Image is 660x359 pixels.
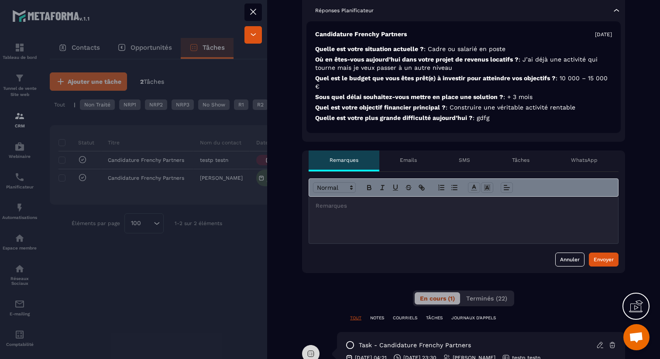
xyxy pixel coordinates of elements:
[315,55,612,72] p: Où en êtes-vous aujourd’hui dans votre projet de revenus locatifs ?
[461,292,512,304] button: Terminés (22)
[623,324,650,350] div: Ouvrir le chat
[473,114,489,121] span: : gdfg
[459,157,470,164] p: SMS
[426,315,443,321] p: TÂCHES
[315,45,612,53] p: Quelle est votre situation actuelle ?
[451,315,496,321] p: JOURNAUX D'APPELS
[315,30,407,38] p: Candidature Frenchy Partners
[400,157,417,164] p: Emails
[512,157,529,164] p: Tâches
[315,74,612,91] p: Quel est le budget que vous êtes prêt(e) à investir pour atteindre vos objectifs ?
[595,31,612,38] p: [DATE]
[330,157,358,164] p: Remarques
[503,93,533,100] span: : + 3 mois
[315,103,612,112] p: Quel est votre objectif financier principal ?
[359,341,471,349] p: task - Candidature Frenchy Partners
[315,7,374,14] p: Réponses Planificateur
[415,292,460,304] button: En cours (1)
[370,315,384,321] p: NOTES
[466,295,507,302] span: Terminés (22)
[350,315,361,321] p: TOUT
[315,114,612,122] p: Quelle est votre plus grande difficulté aujourd’hui ?
[424,45,505,52] span: : Cadre ou salarié en poste
[393,315,417,321] p: COURRIELS
[555,253,584,267] button: Annuler
[315,93,612,101] p: Sous quel délai souhaitez-vous mettre en place une solution ?
[589,253,619,267] button: Envoyer
[446,104,575,111] span: : Construire une véritable activité rentable
[420,295,455,302] span: En cours (1)
[571,157,598,164] p: WhatsApp
[594,255,614,264] div: Envoyer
